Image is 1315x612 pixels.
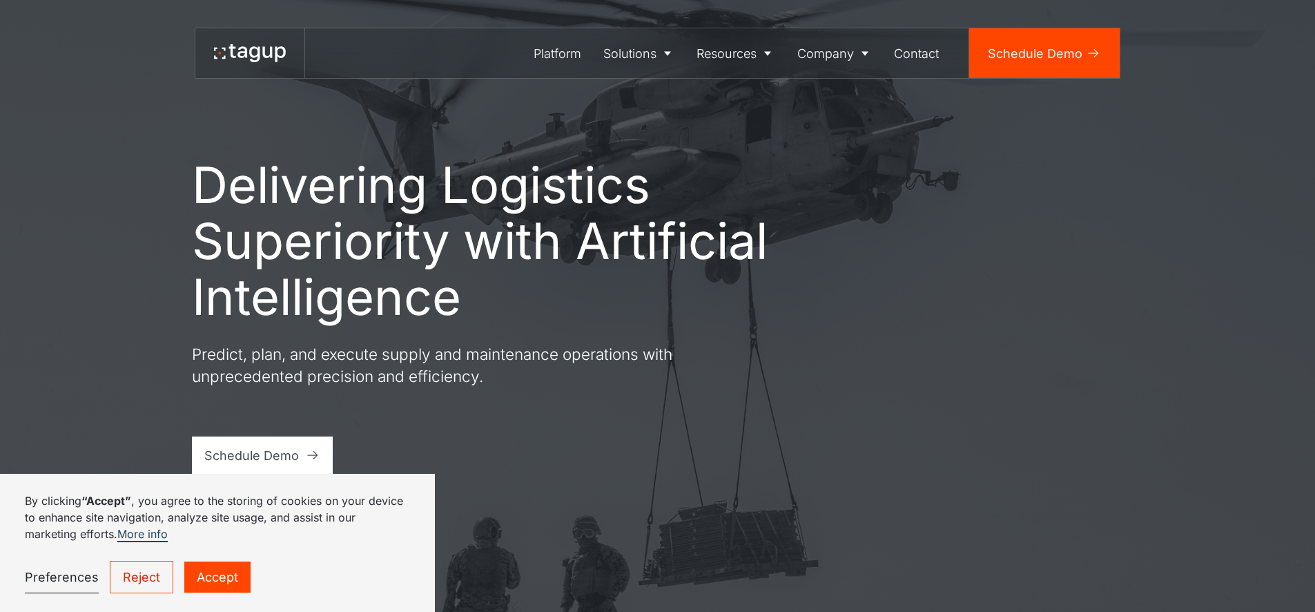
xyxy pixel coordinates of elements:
[894,44,939,63] div: Contact
[697,44,757,63] div: Resources
[192,157,772,325] h1: Delivering Logistics Superiority with Artificial Intelligence
[184,562,251,593] a: Accept
[603,44,656,63] div: Solutions
[884,28,951,78] a: Contact
[686,28,787,78] a: Resources
[592,28,686,78] a: Solutions
[81,494,131,508] strong: “Accept”
[204,446,299,465] div: Schedule Demo
[117,527,168,542] a: More info
[534,44,581,63] div: Platform
[25,562,99,593] a: Preferences
[988,44,1082,63] div: Schedule Demo
[110,561,173,593] a: Reject
[786,28,884,78] a: Company
[192,437,333,474] a: Schedule Demo
[25,493,410,542] p: By clicking , you agree to the storing of cookies on your device to enhance site navigation, anal...
[523,28,593,78] a: Platform
[192,343,689,387] p: Predict, plan, and execute supply and maintenance operations with unprecedented precision and eff...
[797,44,854,63] div: Company
[969,28,1120,78] a: Schedule Demo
